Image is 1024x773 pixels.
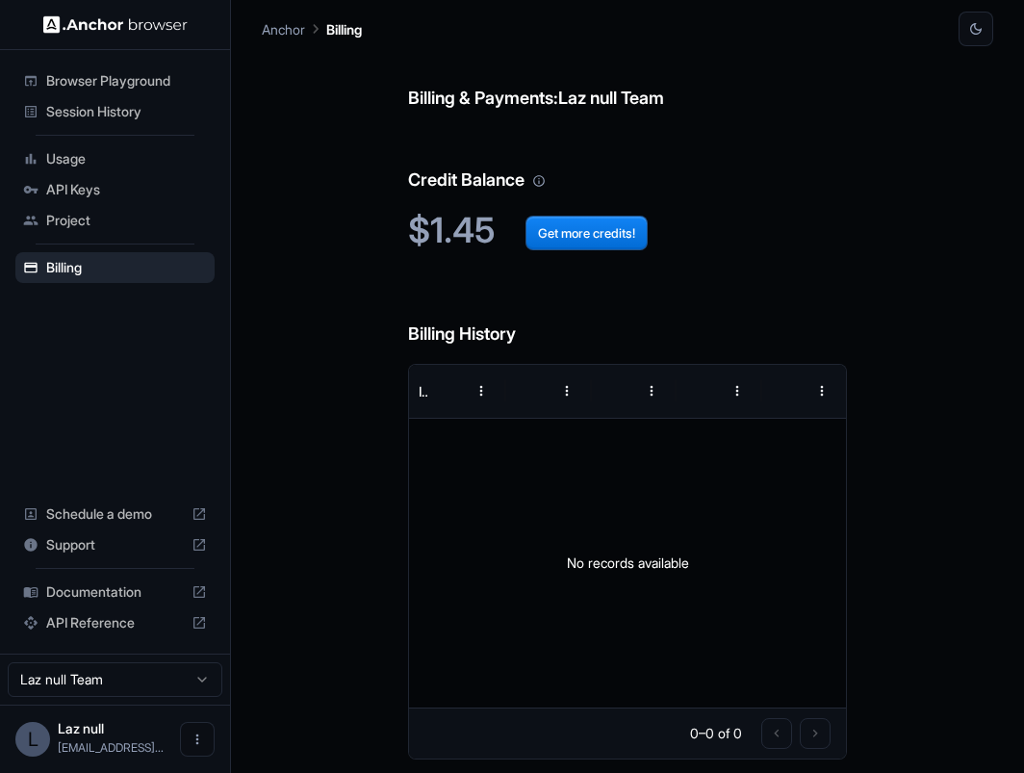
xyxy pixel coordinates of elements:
h6: Credit Balance [408,128,847,194]
span: API Keys [46,180,207,199]
svg: Your credit balance will be consumed as you use the API. Visit the usage page to view a breakdown... [532,174,546,188]
div: API Reference [15,607,215,638]
div: Session History [15,96,215,127]
div: Documentation [15,577,215,607]
button: Get more credits! [525,216,648,250]
span: Usage [46,149,207,168]
div: Project [15,205,215,236]
span: API Reference [46,613,184,632]
div: Schedule a demo [15,499,215,529]
span: Documentation [46,582,184,602]
div: No records available [409,419,846,708]
img: Anchor Logo [43,15,188,34]
button: Sort [602,374,637,408]
button: Sort [429,374,464,408]
span: Schedule a demo [46,504,184,524]
div: Support [15,529,215,560]
span: Session History [46,102,207,121]
p: Anchor [262,19,305,39]
button: Sort [517,374,551,408]
button: Menu [720,374,755,408]
h6: Billing History [408,282,847,348]
button: Sort [773,374,807,408]
h6: Billing & Payments: Laz null Team [408,46,847,113]
span: Billing [46,258,207,277]
span: Browser Playground [46,71,207,90]
span: dimazkid@gmail.com [58,740,164,755]
h2: $1.45 [408,210,847,251]
button: Menu [550,374,584,408]
span: Laz null [58,720,104,736]
span: Project [46,211,207,230]
div: ID [419,383,427,399]
div: Browser Playground [15,65,215,96]
nav: breadcrumb [262,18,362,39]
span: Support [46,535,184,554]
button: Menu [464,374,499,408]
div: API Keys [15,174,215,205]
div: Billing [15,252,215,283]
div: Usage [15,143,215,174]
button: Sort [687,374,722,408]
div: L [15,722,50,757]
p: 0–0 of 0 [690,724,742,743]
button: Menu [805,374,839,408]
button: Open menu [180,722,215,757]
button: Menu [634,374,669,408]
p: Billing [326,19,362,39]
